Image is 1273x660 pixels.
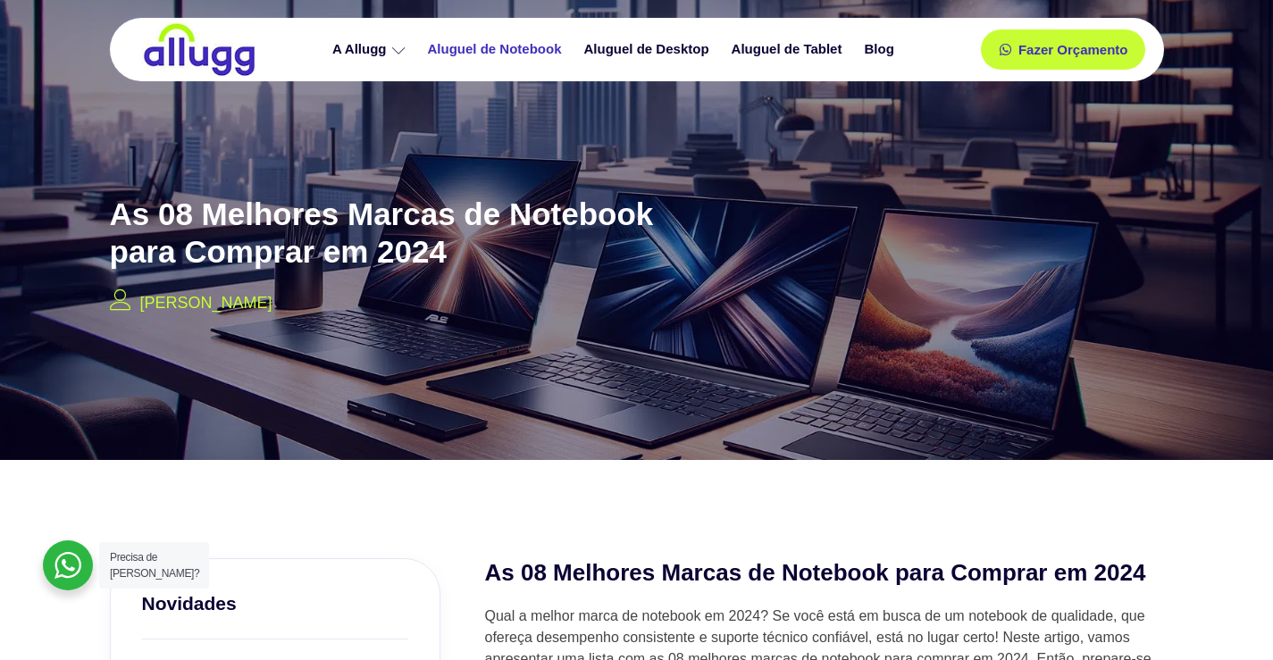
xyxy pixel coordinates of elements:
p: [PERSON_NAME] [140,291,272,315]
a: Blog [855,34,907,65]
iframe: Chat Widget [1184,574,1273,660]
h2: As 08 Melhores Marcas de Notebook para Comprar em 2024 [485,558,1164,589]
img: locação de TI é Allugg [141,22,257,77]
span: Fazer Orçamento [1018,43,1128,56]
a: Aluguel de Notebook [419,34,575,65]
div: Widget de chat [1184,574,1273,660]
h2: As 08 Melhores Marcas de Notebook para Comprar em 2024 [110,196,682,271]
a: A Allugg [323,34,419,65]
a: Aluguel de Tablet [723,34,856,65]
a: Aluguel de Desktop [575,34,723,65]
h3: Novidades [142,590,408,616]
span: Precisa de [PERSON_NAME]? [110,551,199,580]
a: Fazer Orçamento [981,29,1146,70]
